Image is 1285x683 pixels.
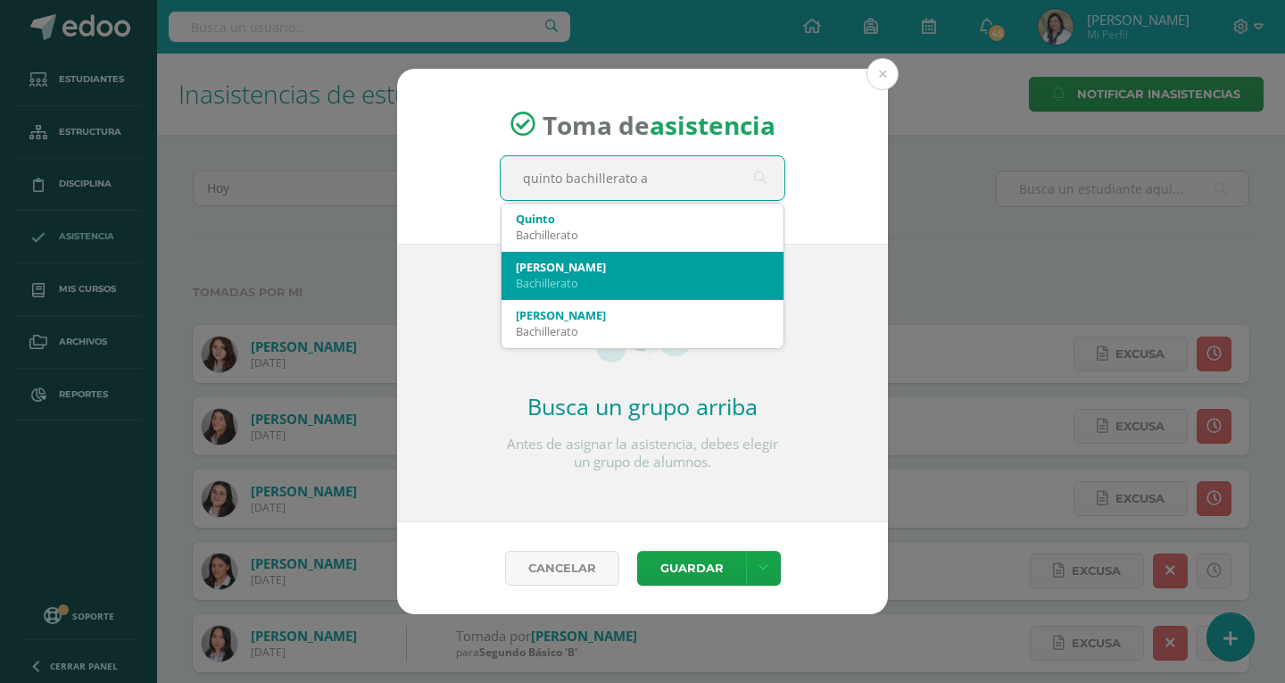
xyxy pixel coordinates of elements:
[866,58,899,90] button: Close (Esc)
[650,107,775,141] strong: asistencia
[516,227,769,243] div: Bachillerato
[543,107,775,141] span: Toma de
[516,275,769,291] div: Bachillerato
[501,156,784,200] input: Busca un grado o sección aquí...
[516,211,769,227] div: Quinto
[516,307,769,323] div: [PERSON_NAME]
[516,259,769,275] div: [PERSON_NAME]
[516,323,769,339] div: Bachillerato
[637,551,746,586] button: Guardar
[500,436,785,471] p: Antes de asignar la asistencia, debes elegir un grupo de alumnos.
[500,391,785,421] h2: Busca un grupo arriba
[505,551,619,586] a: Cancelar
